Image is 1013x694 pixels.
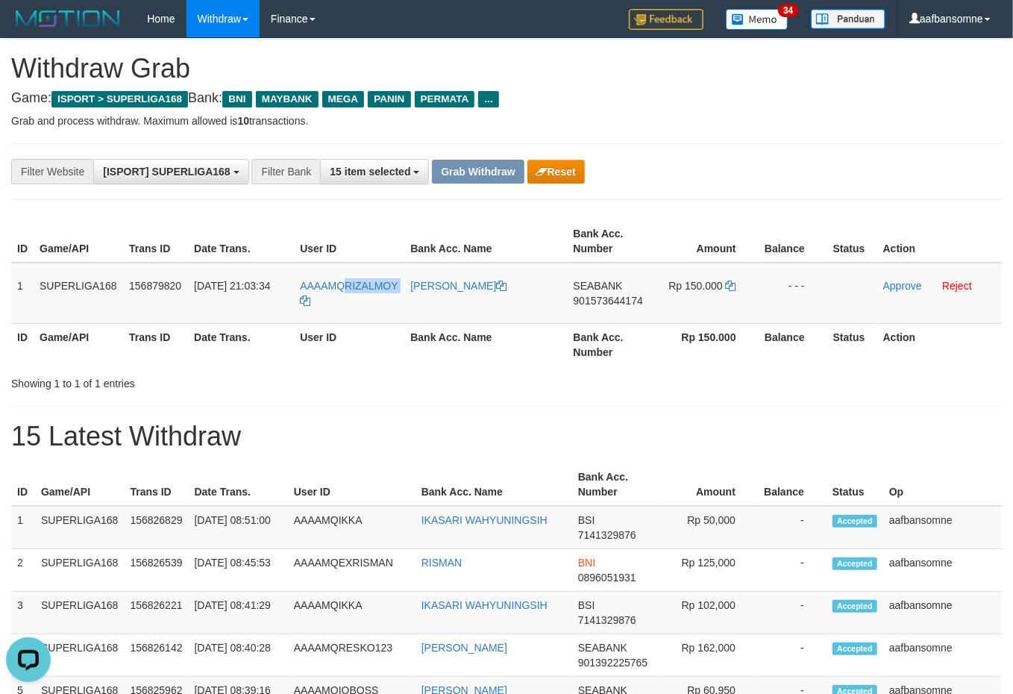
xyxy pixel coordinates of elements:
[11,220,34,263] th: ID
[300,280,398,292] span: AAAAMQRIZALMOY
[35,634,125,677] td: SUPERLIGA168
[11,422,1002,451] h1: 15 Latest Withdraw
[759,323,827,366] th: Balance
[883,280,922,292] a: Approve
[832,643,877,655] span: Accepted
[877,220,1002,263] th: Action
[658,506,758,549] td: Rp 50,000
[288,549,415,592] td: AAAAMQEXRISMAN
[11,54,1002,84] h1: Withdraw Grab
[35,592,125,634] td: SUPERLIGA168
[11,159,93,184] div: Filter Website
[655,323,759,366] th: Rp 150.000
[578,599,595,611] span: BSI
[320,159,429,184] button: 15 item selected
[832,600,877,613] span: Accepted
[942,280,972,292] a: Reject
[658,463,758,506] th: Amount
[421,599,548,611] a: IKASARI WAHYUNINGSIH
[11,549,35,592] td: 2
[759,263,827,324] td: - - -
[758,463,827,506] th: Balance
[410,280,506,292] a: [PERSON_NAME]
[11,323,34,366] th: ID
[35,506,125,549] td: SUPERLIGA168
[883,549,1002,592] td: aafbansomne
[124,506,188,549] td: 156826829
[189,592,288,634] td: [DATE] 08:41:29
[11,91,1002,106] h4: Game: Bank:
[11,7,125,30] img: MOTION_logo.png
[883,592,1002,634] td: aafbansomne
[189,463,288,506] th: Date Trans.
[123,323,188,366] th: Trans ID
[726,9,788,30] img: Button%20Memo.svg
[11,506,35,549] td: 1
[568,220,655,263] th: Bank Acc. Number
[34,220,123,263] th: Game/API
[123,220,188,263] th: Trans ID
[103,166,230,178] span: [ISPORT] SUPERLIGA168
[188,220,294,263] th: Date Trans.
[124,634,188,677] td: 156826142
[778,4,798,17] span: 34
[827,323,877,366] th: Status
[655,220,759,263] th: Amount
[93,159,248,184] button: [ISPORT] SUPERLIGA168
[11,592,35,634] td: 3
[189,506,288,549] td: [DATE] 08:51:00
[288,592,415,634] td: AAAAMQIKKA
[421,514,548,526] a: IKASARI WAHYUNINGSIH
[51,91,188,107] span: ISPORT > SUPERLIGA168
[368,91,410,107] span: PANIN
[758,549,827,592] td: -
[478,91,498,107] span: ...
[574,295,643,307] span: Copy 901573644174 to clipboard
[578,657,647,669] span: Copy 901392225765 to clipboard
[758,592,827,634] td: -
[432,160,524,184] button: Grab Withdraw
[294,323,404,366] th: User ID
[759,220,827,263] th: Balance
[404,323,567,366] th: Bank Acc. Name
[288,506,415,549] td: AAAAMQIKKA
[11,463,35,506] th: ID
[832,557,877,570] span: Accepted
[572,463,658,506] th: Bank Acc. Number
[322,91,365,107] span: MEGA
[11,370,411,391] div: Showing 1 to 1 of 1 entries
[877,323,1002,366] th: Action
[288,634,415,677] td: AAAAMQRESKO123
[222,91,251,107] span: BNI
[883,506,1002,549] td: aafbansomne
[415,91,475,107] span: PERMATA
[288,463,415,506] th: User ID
[11,263,34,324] td: 1
[34,263,123,324] td: SUPERLIGA168
[188,323,294,366] th: Date Trans.
[124,592,188,634] td: 156826221
[527,160,585,184] button: Reset
[404,220,567,263] th: Bank Acc. Name
[129,280,181,292] span: 156879820
[578,614,636,626] span: Copy 7141329876 to clipboard
[256,91,319,107] span: MAYBANK
[578,557,595,569] span: BNI
[11,113,1002,128] p: Grab and process withdraw. Maximum allowed is transactions.
[578,529,636,541] span: Copy 7141329876 to clipboard
[189,549,288,592] td: [DATE] 08:45:53
[658,634,758,677] td: Rp 162,000
[827,463,883,506] th: Status
[574,280,623,292] span: SEABANK
[124,549,188,592] td: 156826539
[6,6,51,51] button: Open LiveChat chat widget
[578,642,627,654] span: SEABANK
[758,634,827,677] td: -
[726,280,736,292] a: Copy 150000 to clipboard
[658,592,758,634] td: Rp 102,000
[415,463,572,506] th: Bank Acc. Name
[421,557,462,569] a: RISMAN
[300,280,398,307] a: AAAAMQRIZALMOY
[883,463,1002,506] th: Op
[421,642,507,654] a: [PERSON_NAME]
